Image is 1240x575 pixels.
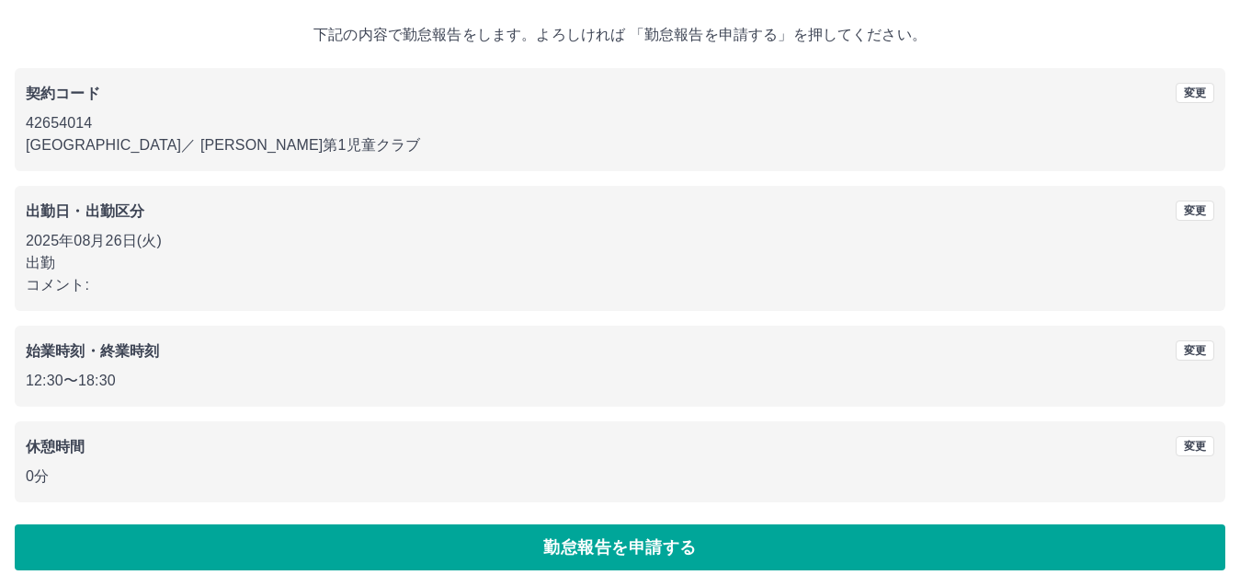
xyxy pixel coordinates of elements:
p: [GEOGRAPHIC_DATA] ／ [PERSON_NAME]第1児童クラブ [26,134,1214,156]
button: 変更 [1176,83,1214,103]
b: 始業時刻・終業時刻 [26,343,159,359]
button: 変更 [1176,436,1214,456]
p: 42654014 [26,112,1214,134]
button: 変更 [1176,201,1214,221]
button: 変更 [1176,340,1214,361]
b: 休憩時間 [26,439,85,454]
button: 勤怠報告を申請する [15,524,1225,570]
p: 出勤 [26,252,1214,274]
p: 12:30 〜 18:30 [26,370,1214,392]
p: コメント: [26,274,1214,296]
p: 2025年08月26日(火) [26,230,1214,252]
p: 0分 [26,466,1214,488]
b: 契約コード [26,86,100,101]
b: 出勤日・出勤区分 [26,203,144,219]
p: 下記の内容で勤怠報告をします。よろしければ 「勤怠報告を申請する」を押してください。 [15,24,1225,46]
